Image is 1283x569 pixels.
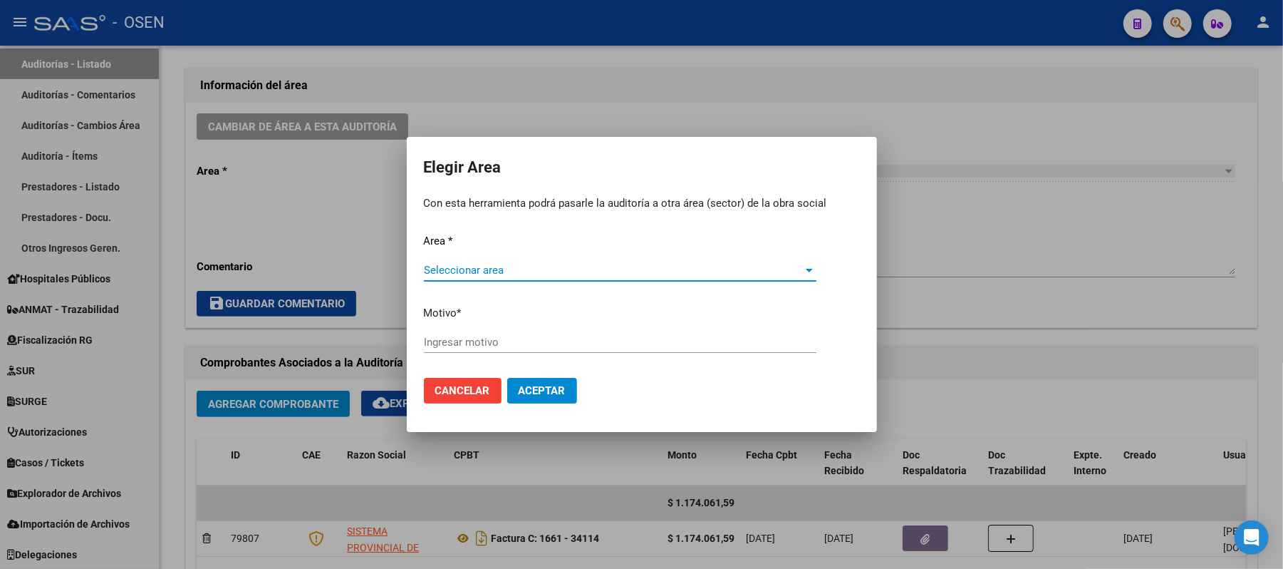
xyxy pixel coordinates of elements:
p: Area * [424,233,860,250]
span: Aceptar [519,384,566,397]
h2: Elegir Area [424,154,860,181]
button: Cancelar [424,378,502,404]
span: Cancelar [435,384,490,397]
p: Motivo [424,305,860,322]
button: Aceptar [507,378,577,404]
div: Open Intercom Messenger [1235,521,1269,555]
span: Seleccionar area [424,264,804,277]
p: Con esta herramienta podrá pasarle la auditoría a otra área (sector) de la obra social [424,195,860,212]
